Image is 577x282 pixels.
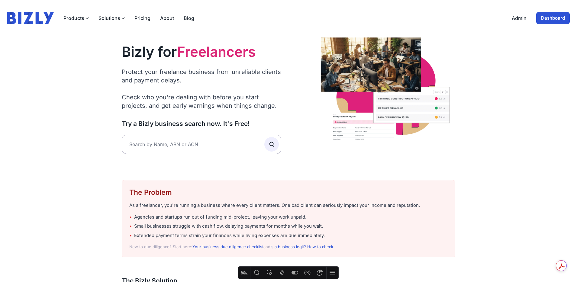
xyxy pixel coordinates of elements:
[536,12,570,24] a: Dashboard
[134,14,150,22] a: Pricing
[129,232,448,239] li: Extended payment terms strain your finances while living expenses are due immediately.
[129,232,132,239] span: •
[129,187,448,197] h2: The Problem
[63,14,89,22] button: Products
[129,223,448,230] li: Small businesses struggle with cash flow, delaying payments for months while you wait.
[270,244,333,249] a: Is a business legit? How to check
[98,14,125,22] button: Solutions
[160,14,174,22] a: About
[177,43,256,60] span: Freelancers
[122,135,281,154] input: Search by Name, ABN or ACN
[129,214,132,221] span: •
[129,202,448,209] p: As a freelancer, you're running a business where every client matters. One bad client can serious...
[184,14,194,22] a: Blog
[129,223,132,230] span: •
[122,68,281,110] p: Protect your freelance business from unreliable clients and payment delays. Check who you're deal...
[122,120,281,128] h3: Try a Bizly business search now. It's Free!
[512,14,527,22] a: Admin
[192,244,263,249] a: Your business due diligence checklist
[129,214,448,221] li: Agencies and startups run out of funding mid-project, leaving your work unpaid.
[316,36,455,147] img: Freelancer checking client risk on Bizly
[122,43,281,61] h1: Bizly for
[129,244,448,250] p: New to due diligence? Start here: and .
